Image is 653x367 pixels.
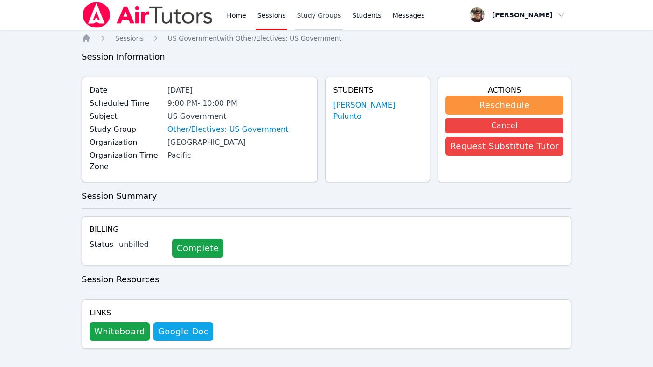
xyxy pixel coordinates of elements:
[82,50,571,63] h3: Session Information
[167,150,310,161] div: Pacific
[167,98,310,109] div: 9:00 PM - 10:00 PM
[168,34,341,43] a: US Governmentwith Other/Electives: US Government
[333,100,422,122] a: [PERSON_NAME] Pulunto
[90,307,213,319] h4: Links
[167,85,310,96] div: [DATE]
[445,85,563,96] h4: Actions
[168,34,341,42] span: US Government with Other/Electives: US Government
[90,85,162,96] label: Date
[90,137,162,148] label: Organization
[90,98,162,109] label: Scheduled Time
[119,239,165,250] div: unbilled
[167,111,310,122] div: US Government
[82,190,571,203] h3: Session Summary
[393,11,425,20] span: Messages
[153,322,213,341] a: Google Doc
[167,137,310,148] div: [GEOGRAPHIC_DATA]
[115,34,144,42] span: Sessions
[172,239,223,258] a: Complete
[90,111,162,122] label: Subject
[115,34,144,43] a: Sessions
[445,118,563,133] button: Cancel
[82,34,571,43] nav: Breadcrumb
[445,137,563,156] button: Request Substitute Tutor
[90,322,150,341] button: Whiteboard
[82,2,214,28] img: Air Tutors
[445,96,563,115] button: Reschedule
[90,239,113,250] label: Status
[333,85,422,96] h4: Students
[90,224,563,235] h4: Billing
[90,150,162,172] label: Organization Time Zone
[167,124,289,135] a: Other/Electives: US Government
[90,124,162,135] label: Study Group
[82,273,571,286] h3: Session Resources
